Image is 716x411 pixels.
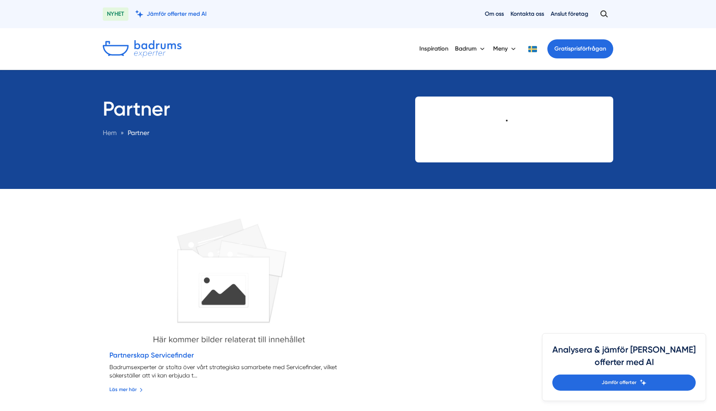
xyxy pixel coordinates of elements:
[552,375,696,391] a: Jämför offerter
[103,7,128,21] span: NYHET
[121,128,124,138] span: »
[485,10,504,18] a: Om oss
[455,38,486,60] button: Badrum
[103,202,355,343] img: Partnerskap Servicefinder
[135,10,207,18] a: Jämför offerter med AI
[551,10,588,18] a: Anslut företag
[602,379,636,387] span: Jämför offerter
[103,40,181,58] img: Badrumsexperter.se logotyp
[109,386,143,394] a: Läs mer här
[103,129,117,137] a: Hem
[554,45,571,52] span: Gratis
[552,343,696,375] h4: Analysera & jämför [PERSON_NAME] offerter med AI
[103,128,170,138] nav: Breadcrumb
[103,97,170,128] h1: Partner
[147,10,207,18] span: Jämför offerter med AI
[493,38,518,60] button: Meny
[419,38,448,59] a: Inspiration
[547,39,613,58] a: Gratisprisförfrågan
[109,363,348,380] p: Badrumsexperter är stolta över vårt strategiska samarbete med Servicefinder, vilket säkerställer ...
[510,10,544,18] a: Kontakta oss
[128,129,149,137] a: Partner
[109,351,194,359] a: Partnerskap Servicefinder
